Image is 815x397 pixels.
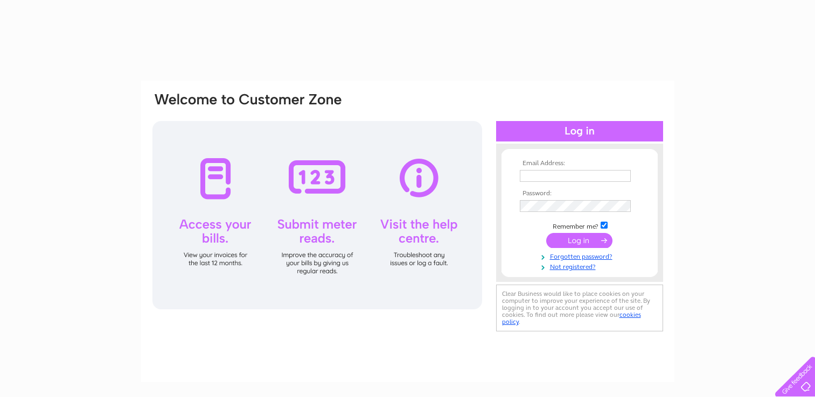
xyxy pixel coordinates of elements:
td: Remember me? [517,220,642,231]
div: Clear Business would like to place cookies on your computer to improve your experience of the sit... [496,285,663,331]
a: Forgotten password? [520,251,642,261]
input: Submit [546,233,612,248]
th: Password: [517,190,642,197]
th: Email Address: [517,160,642,167]
a: Not registered? [520,261,642,271]
a: cookies policy [502,311,641,325]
